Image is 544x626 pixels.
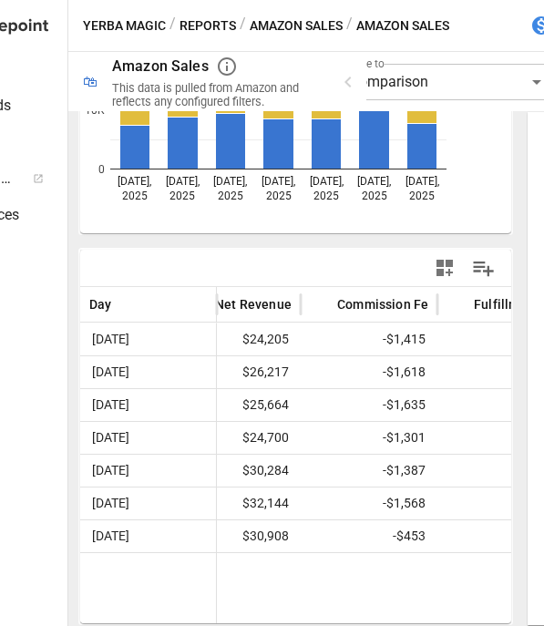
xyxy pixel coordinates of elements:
[166,175,200,188] text: [DATE],
[173,455,292,487] span: $30,284
[328,56,385,71] label: Compare to
[173,356,292,388] span: $26,217
[313,190,339,202] text: 2025
[122,190,148,202] text: 2025
[173,520,292,552] span: $30,908
[12,165,25,188] span: ™
[173,487,292,519] span: $32,144
[310,455,428,487] span: -$1,387
[262,175,295,188] text: [DATE],
[250,15,343,37] button: Amazon Sales
[118,175,151,188] text: [DATE],
[240,15,246,37] div: /
[213,175,247,188] text: [DATE],
[89,487,132,519] span: [DATE]
[89,323,132,355] span: [DATE]
[112,57,209,75] div: Amazon Sales
[89,356,132,388] span: [DATE]
[409,190,435,202] text: 2025
[89,520,132,552] span: [DATE]
[310,292,335,317] button: Sort
[169,190,195,202] text: 2025
[310,175,344,188] text: [DATE],
[112,81,315,108] div: This data is pulled from Amazon and reflects any configured filters.
[89,455,132,487] span: [DATE]
[114,292,139,317] button: Sort
[83,15,166,37] button: Yerba Magic
[357,175,391,188] text: [DATE],
[89,295,112,313] span: Day
[337,295,443,313] span: Commission Fees
[310,422,428,454] span: -$1,301
[89,422,132,454] span: [DATE]
[215,295,292,313] span: Net Revenue
[85,104,105,117] text: 10K
[362,190,387,202] text: 2025
[98,163,105,176] text: 0
[218,190,243,202] text: 2025
[310,520,428,552] span: -$453
[310,356,428,388] span: -$1,618
[83,73,98,90] div: 🛍
[173,422,292,454] span: $24,700
[173,389,292,421] span: $25,664
[310,389,428,421] span: -$1,635
[180,15,236,37] button: Reports
[310,487,428,519] span: -$1,568
[89,389,132,421] span: [DATE]
[405,175,439,188] text: [DATE],
[446,292,472,317] button: Sort
[346,15,353,37] div: /
[310,323,428,355] span: -$1,415
[169,15,176,37] div: /
[266,190,292,202] text: 2025
[173,323,292,355] span: $24,205
[463,248,504,289] button: Manage Columns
